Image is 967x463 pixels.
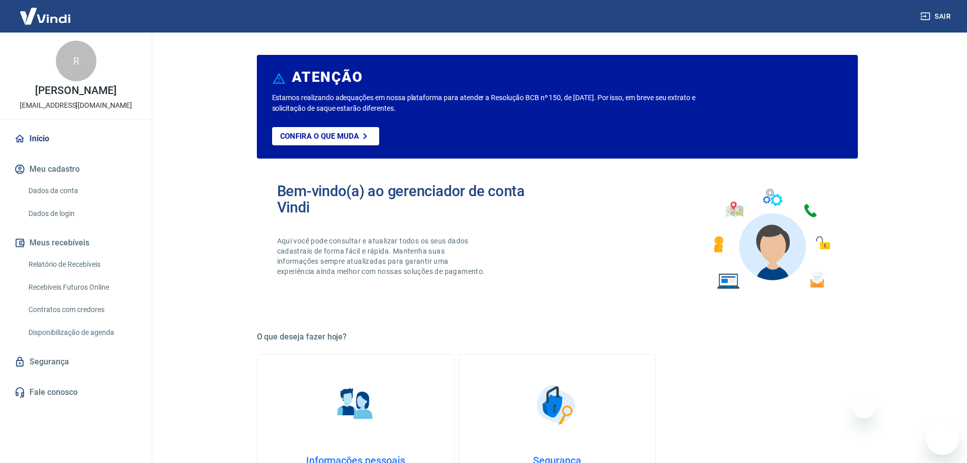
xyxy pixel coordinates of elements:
[918,7,955,26] button: Sair
[12,1,78,32] img: Vindi
[277,183,557,215] h2: Bem-vindo(a) ao gerenciador de conta Vindi
[24,203,140,224] a: Dados de login
[24,299,140,320] a: Contratos com credores
[56,41,96,81] div: R
[854,398,874,418] iframe: Fechar mensagem
[277,236,487,276] p: Aqui você pode consultar e atualizar todos os seus dados cadastrais de forma fácil e rápida. Mant...
[330,379,381,430] img: Informações pessoais
[24,322,140,343] a: Disponibilização de agenda
[12,158,140,180] button: Meu cadastro
[257,332,858,342] h5: O que deseja fazer hoje?
[20,100,132,111] p: [EMAIL_ADDRESS][DOMAIN_NAME]
[12,381,140,404] a: Fale conosco
[35,85,116,96] p: [PERSON_NAME]
[272,127,379,145] a: Confira o que muda
[24,180,140,201] a: Dados da conta
[292,72,362,82] h6: ATENÇÃO
[531,379,582,430] img: Segurança
[24,277,140,298] a: Recebíveis Futuros Online
[24,254,140,275] a: Relatório de Recebíveis
[926,422,959,455] iframe: Botão para abrir a janela de mensagens
[280,132,359,141] p: Confira o que muda
[12,232,140,254] button: Meus recebíveis
[12,351,140,373] a: Segurança
[12,128,140,150] a: Início
[272,92,728,114] p: Estamos realizando adequações em nossa plataforma para atender a Resolução BCB nº 150, de [DATE]....
[705,183,838,295] img: Imagem de um avatar masculino com diversos icones exemplificando as funcionalidades do gerenciado...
